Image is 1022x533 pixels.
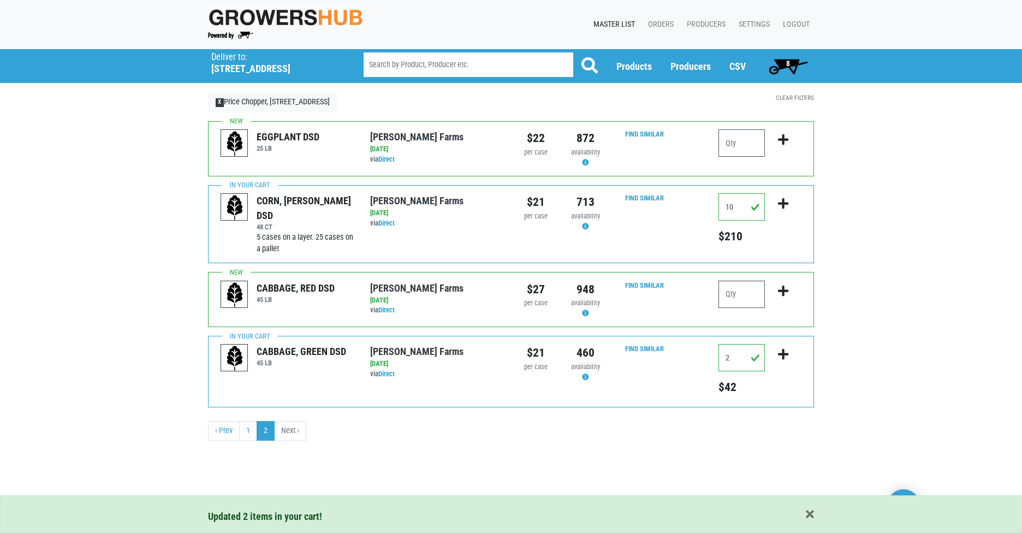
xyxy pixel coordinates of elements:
[569,193,602,211] div: 713
[257,129,319,144] div: EGGPLANT DSD
[378,306,395,314] a: Direct
[625,130,664,138] a: Find Similar
[211,49,344,75] span: Price Chopper, Erie Boulevard, #172 (2515 Erie Blvd E, Syracuse, NY 13224, USA)
[569,281,602,298] div: 948
[257,144,319,152] h6: 25 LB
[571,212,600,220] span: availability
[639,14,678,35] a: Orders
[257,295,335,304] h6: 45 LB
[257,421,275,441] a: 2
[718,129,765,157] input: Qty
[378,219,395,227] a: Direct
[370,295,503,306] div: [DATE]
[718,229,765,244] h5: Total price
[370,195,464,206] a: [PERSON_NAME] Farms
[257,344,346,359] div: CABBAGE, GREEN DSD
[378,155,395,163] a: Direct
[370,208,503,218] div: [DATE]
[519,362,552,372] div: per case
[221,130,248,157] img: placeholder-variety-43d6402dacf2d531de610a020419775a.svg
[519,211,552,222] div: per case
[221,194,248,221] img: placeholder-variety-43d6402dacf2d531de610a020419775a.svg
[519,281,552,298] div: $27
[786,59,790,68] span: 8
[211,52,336,63] p: Deliver to:
[208,421,240,441] a: previous
[216,98,224,107] span: X
[571,148,600,156] span: availability
[370,282,464,294] a: [PERSON_NAME] Farms
[257,233,353,254] span: 5 cases on a layer. 25 cases on a pallet
[718,380,765,394] h5: Total price
[585,14,639,35] a: Master List
[370,155,503,165] div: via
[569,129,602,147] div: 872
[519,344,552,362] div: $21
[625,194,664,202] a: Find Similar
[569,211,602,232] div: Availability may be subject to change.
[370,218,503,229] div: via
[571,363,600,371] span: availability
[729,61,746,72] a: CSV
[364,52,573,77] input: Search by Product, Producer etc.
[519,129,552,147] div: $22
[257,359,346,367] h6: 45 LB
[776,94,814,102] a: Clear Filters
[257,193,353,223] div: CORN, [PERSON_NAME] DSD
[625,345,664,353] a: Find Similar
[774,14,814,35] a: Logout
[718,281,765,308] input: Qty
[718,344,765,371] input: Qty
[569,344,602,362] div: 460
[730,14,774,35] a: Settings
[519,147,552,158] div: per case
[208,509,814,524] div: Updated 2 items in your cart!
[208,32,253,39] img: Powered by Big Wheelbarrow
[764,55,812,77] a: 8
[208,421,814,441] nav: pager
[370,144,503,155] div: [DATE]
[221,345,248,372] img: placeholder-variety-43d6402dacf2d531de610a020419775a.svg
[678,14,730,35] a: Producers
[370,131,464,143] a: [PERSON_NAME] Farms
[257,223,353,231] h6: 48 CT
[221,281,248,309] img: placeholder-variety-43d6402dacf2d531de610a020419775a.svg
[378,370,395,378] a: Direct
[239,421,257,441] a: 1
[670,61,711,72] a: Producers
[625,281,664,289] a: Find Similar
[569,362,602,383] div: Availability may be subject to change.
[370,359,503,369] div: [DATE]
[616,61,652,72] a: Products
[208,7,363,27] img: original-fc7597fdc6adbb9d0e2ae620e786d1a2.jpg
[208,92,337,112] a: XPrice Chopper, [STREET_ADDRESS]
[211,63,336,75] h5: [STREET_ADDRESS]
[370,305,503,316] div: via
[571,299,600,307] span: availability
[519,193,552,211] div: $21
[718,193,765,221] input: Qty
[519,298,552,309] div: per case
[370,369,503,380] div: via
[257,281,335,295] div: CABBAGE, RED DSD
[370,346,464,357] a: [PERSON_NAME] Farms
